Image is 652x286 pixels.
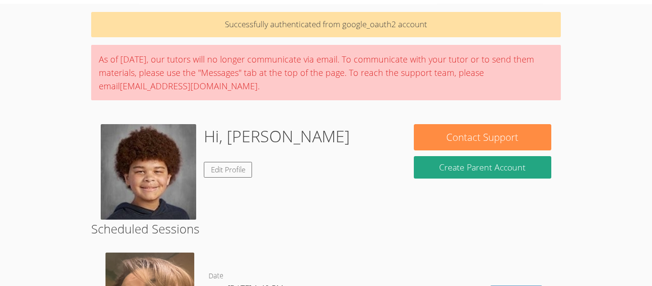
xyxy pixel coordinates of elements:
button: Contact Support [414,124,551,150]
div: As of [DATE], our tutors will no longer communicate via email. To communicate with your tutor or ... [91,45,561,100]
a: Edit Profile [204,162,252,178]
h1: Hi, [PERSON_NAME] [204,124,350,148]
p: Successfully authenticated from google_oauth2 account [91,12,561,37]
img: picture-3cc64df5dac22d7a31c6b6676cbcffb1_68b0d0f8dd478.jpg [101,124,196,220]
dt: Date [209,270,223,282]
button: Create Parent Account [414,156,551,179]
h2: Scheduled Sessions [91,220,561,238]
